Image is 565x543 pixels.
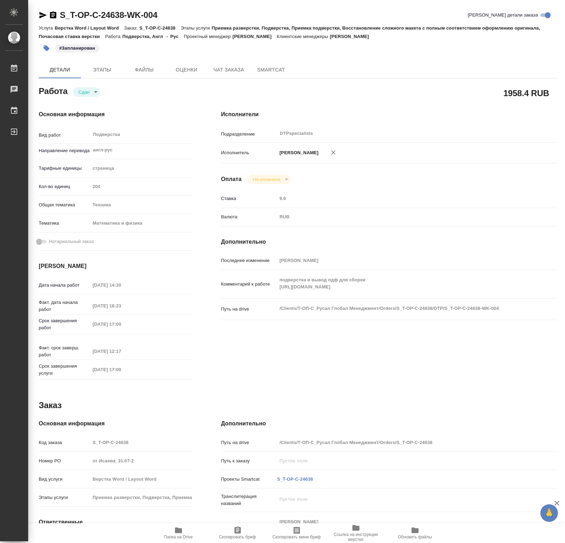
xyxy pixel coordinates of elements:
p: Вид услуги [39,476,90,483]
p: Дата начала работ [39,282,90,289]
input: Пустое поле [90,364,152,375]
span: Обновить файлы [398,535,432,539]
p: Код заказа [39,439,90,446]
p: Тарифные единицы [39,165,90,172]
span: Ссылка на инструкции верстки [331,532,381,542]
p: Номер РО [39,457,90,464]
input: Пустое поле [90,456,193,466]
p: Исполнитель [221,149,277,156]
div: Математика и физика [90,217,193,229]
p: Работа [105,34,123,39]
span: Этапы [85,65,119,74]
input: Пустое поле [277,456,529,466]
p: Проекты Smartcat [221,476,277,483]
input: Пустое поле [277,255,529,266]
p: Этапы услуги [39,494,90,501]
button: Сдан [76,89,92,95]
span: Оценки [170,65,203,74]
button: Обновить файлы [385,523,445,543]
input: Пустое поле [90,437,193,448]
button: Удалить исполнителя [326,145,341,160]
p: Заказ: [124,25,139,31]
p: Направление перевода [39,147,90,154]
span: Детали [43,65,77,74]
p: Общая тематика [39,201,90,208]
h4: [PERSON_NAME] [39,262,193,270]
h4: Ответственные [39,518,193,526]
span: Скопировать бриф [219,535,256,539]
div: RUB [277,211,529,223]
button: Скопировать мини-бриф [267,523,326,543]
input: Пустое поле [90,492,193,503]
p: Клиентские менеджеры [277,34,330,39]
h2: 1958.4 RUB [503,87,549,99]
button: Ссылка на инструкции верстки [326,523,385,543]
p: Срок завершения работ [39,317,90,331]
input: Пустое поле [90,181,193,192]
h4: Исполнители [221,110,557,119]
input: Пустое поле [90,346,152,356]
span: SmartCat [254,65,288,74]
h4: Основная информация [39,110,193,119]
input: Пустое поле [90,319,152,329]
p: Путь к заказу [221,457,277,464]
p: Факт. дата начала работ [39,299,90,313]
div: Техника [90,199,193,211]
button: Папка на Drive [149,523,208,543]
p: Тематика [39,220,90,227]
a: S_T-OP-C-24638-WK-004 [60,10,157,20]
p: [PERSON_NAME] [330,34,374,39]
div: Сдан [73,87,100,97]
p: Этапы услуги [181,25,212,31]
input: Пустое поле [90,474,193,484]
span: 🙏 [543,506,555,520]
p: Последнее изменение [221,257,277,264]
input: Пустое поле [277,437,529,448]
p: Факт. срок заверш. работ [39,344,90,358]
input: Пустое поле [90,301,152,311]
div: страница [90,162,193,174]
p: Транслитерация названий [221,493,277,507]
p: Путь на drive [221,306,277,313]
p: Кол-во единиц [39,183,90,190]
span: [PERSON_NAME] детали заказа [468,12,538,19]
span: Файлы [127,65,161,74]
p: Подверстка, Англ → Рус [122,34,184,39]
h2: Заказ [39,400,62,411]
span: Чат заказа [212,65,246,74]
p: Ставка [221,195,277,202]
button: 🙏 [540,504,558,522]
p: Услуга [39,25,55,31]
p: Комментарий к работе [221,281,277,288]
button: Не оплачена [251,176,282,182]
span: Запланирован [54,45,100,51]
textarea: подверстка и вывод пдф для сборки [URL][DOMAIN_NAME] [277,274,529,293]
p: [PERSON_NAME] [277,149,319,156]
p: [PERSON_NAME] [232,34,277,39]
input: Пустое поле [90,280,152,290]
h4: Оплата [221,175,242,183]
textarea: [PERSON_NAME] [277,516,529,535]
p: Комментарий к заказу [221,523,277,530]
a: S_T-OP-C-24638 [277,476,313,482]
button: Скопировать ссылку [49,11,57,19]
p: Валюта [221,213,277,220]
button: Скопировать бриф [208,523,267,543]
button: Добавить тэг [39,40,54,56]
p: Вид работ [39,132,90,139]
p: Проектный менеджер [184,34,232,39]
h4: Дополнительно [221,419,557,428]
p: S_T-OP-C-24638 [139,25,181,31]
h4: Основная информация [39,419,193,428]
input: Пустое поле [277,193,529,204]
p: Верстка Word / Layout Word [55,25,124,31]
div: Сдан [247,175,290,184]
p: Путь на drive [221,439,277,446]
span: Папка на Drive [164,535,193,539]
span: Скопировать мини-бриф [272,535,321,539]
span: Нотариальный заказ [49,238,94,245]
p: #Запланирован [59,45,95,52]
button: Скопировать ссылку для ЯМессенджера [39,11,47,19]
p: Срок завершения услуги [39,363,90,377]
p: Приемка разверстки, Подверстка, Приемка подверстки, Восстановление сложного макета с полным соотв... [39,25,540,39]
